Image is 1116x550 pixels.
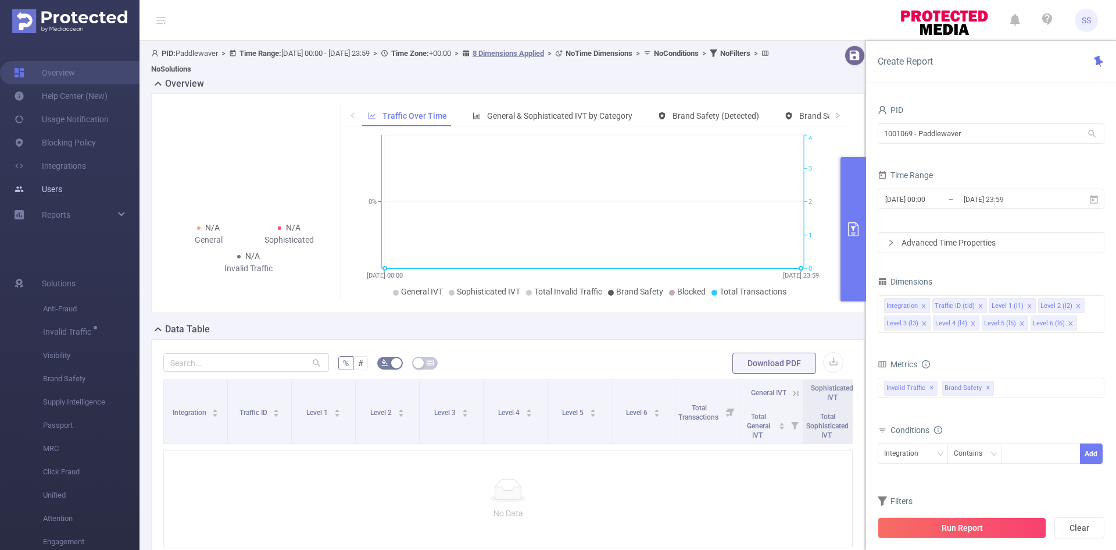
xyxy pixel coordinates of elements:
i: icon: caret-up [273,407,280,411]
a: Help Center (New) [14,84,108,108]
li: Level 2 (l2) [1038,298,1085,313]
div: Sort [273,407,280,414]
span: > [632,49,643,58]
i: icon: caret-up [525,407,532,411]
i: icon: caret-up [462,407,468,411]
span: Time Range [878,171,933,180]
span: Brand Safety [942,381,994,396]
div: Level 3 (l3) [886,316,918,331]
span: Supply Intelligence [43,391,139,414]
span: Integration [173,409,208,417]
span: Total General IVT [747,413,770,439]
span: Level 6 [626,409,649,417]
span: Level 3 [434,409,457,417]
span: General IVT [401,287,443,296]
span: Conditions [890,425,942,435]
span: Traffic ID [239,409,269,417]
span: > [451,49,462,58]
button: Clear [1054,517,1104,538]
i: icon: info-circle [934,426,942,434]
span: Reports [42,210,70,219]
i: icon: down [990,450,997,459]
i: icon: caret-up [589,407,596,411]
div: Level 4 (l4) [935,316,967,331]
div: Sort [653,407,660,414]
span: Brand Safety (Detected) [673,111,759,120]
div: Sort [212,407,219,414]
div: Integration [886,299,918,314]
div: Sophisticated [249,234,330,246]
i: icon: left [349,112,356,119]
span: > [544,49,555,58]
i: icon: close [970,321,976,328]
i: icon: close [1075,303,1081,310]
tspan: 4 [809,135,812,143]
li: Integration [884,298,930,313]
div: Sort [398,407,405,414]
i: icon: caret-down [653,412,660,416]
img: Protected Media [12,9,127,33]
span: Sophisticated IVT [811,384,853,402]
tspan: 3 [809,165,812,172]
span: Paddlewaver [DATE] 00:00 - [DATE] 23:59 +00:00 [151,49,772,73]
div: Integration [884,444,927,463]
div: Level 5 (l5) [984,316,1016,331]
li: Level 3 (l3) [884,315,931,331]
div: Level 6 (l6) [1033,316,1065,331]
li: Level 5 (l5) [982,315,1028,331]
a: Users [14,178,62,201]
h2: Overview [165,77,204,91]
a: Usage Notification [14,108,109,131]
span: Level 2 [370,409,394,417]
div: Level 1 (l1) [992,299,1024,314]
div: General [168,234,249,246]
span: Level 5 [562,409,585,417]
i: icon: caret-up [212,407,219,411]
span: Click Fraud [43,460,139,484]
h2: Data Table [165,322,210,336]
i: icon: bg-colors [381,359,388,366]
i: icon: bar-chart [473,112,481,120]
i: icon: user [151,49,162,57]
div: Sort [525,407,532,414]
span: Brand Safety (Blocked) [799,111,882,120]
span: Anti-Fraud [43,297,139,321]
i: icon: table [427,359,434,366]
span: ✕ [986,381,990,395]
input: End date [963,191,1057,207]
i: icon: close [1019,321,1025,328]
span: General & Sophisticated IVT by Category [487,111,632,120]
span: MRC [43,437,139,460]
a: Reports [42,203,70,226]
p: No Data [173,507,843,520]
b: Time Zone: [391,49,429,58]
span: Total Sophisticated IVT [806,413,849,439]
span: N/A [205,223,220,232]
span: > [699,49,710,58]
b: PID: [162,49,176,58]
i: icon: close [921,321,927,328]
span: > [750,49,761,58]
span: Level 4 [498,409,521,417]
b: No Conditions [654,49,699,58]
i: icon: close [1068,321,1074,328]
span: Traffic Over Time [382,111,447,120]
tspan: 0% [369,198,377,206]
i: icon: user [878,105,887,115]
i: icon: caret-up [653,407,660,411]
i: Filter menu [786,406,803,443]
span: % [343,359,349,368]
tspan: 2 [809,198,812,206]
span: SS [1082,9,1091,32]
div: Level 2 (l2) [1040,299,1072,314]
span: Invalid Traffic [43,328,95,336]
b: No Solutions [151,65,191,73]
li: Level 4 (l4) [933,315,979,331]
i: icon: caret-down [212,412,219,416]
input: Start date [884,191,978,207]
div: icon: rightAdvanced Time Properties [878,233,1104,253]
button: Add [1080,443,1103,464]
div: Traffic ID (tid) [935,299,975,314]
span: # [358,359,363,368]
input: Search... [163,353,329,372]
